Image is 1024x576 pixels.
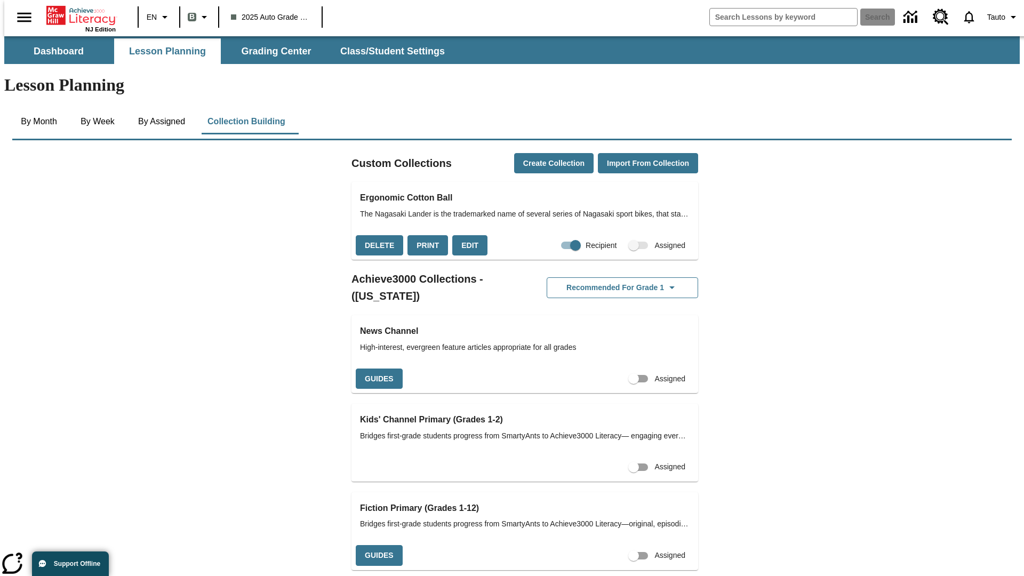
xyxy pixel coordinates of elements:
[897,3,926,32] a: Data Center
[987,12,1005,23] span: Tauto
[4,38,454,64] div: SubNavbar
[654,550,685,561] span: Assigned
[129,45,206,58] span: Lesson Planning
[183,7,215,27] button: Boost Class color is gray green. Change class color
[199,109,294,134] button: Collection Building
[71,109,124,134] button: By Week
[360,501,690,516] h3: Fiction Primary (Grades 1-12)
[360,324,690,339] h3: News Channel
[710,9,857,26] input: search field
[598,153,698,174] button: Import from Collection
[926,3,955,31] a: Resource Center, Will open in new tab
[360,342,690,353] span: High-interest, evergreen feature articles appropriate for all grades
[360,209,690,220] span: The Nagasaki Lander is the trademarked name of several series of Nagasaki sport bikes, that start...
[654,373,685,385] span: Assigned
[356,369,403,389] button: Guides
[983,7,1024,27] button: Profile/Settings
[46,4,116,33] div: Home
[9,2,40,33] button: Open side menu
[547,277,698,298] button: Recommended for Grade 1
[142,7,176,27] button: Language: EN, Select a language
[130,109,194,134] button: By Assigned
[360,430,690,442] span: Bridges first-grade students progress from SmartyAnts to Achieve3000 Literacy— engaging evergreen...
[654,461,685,473] span: Assigned
[356,545,403,566] button: Guides
[356,235,403,256] button: Delete
[332,38,453,64] button: Class/Student Settings
[586,240,617,251] span: Recipient
[46,5,116,26] a: Home
[340,45,445,58] span: Class/Student Settings
[360,190,690,205] h3: Ergonomic Cotton Ball
[360,412,690,427] h3: Kids' Channel Primary (Grades 1-2)
[189,10,195,23] span: B
[351,270,525,305] h2: Achieve3000 Collections - ([US_STATE])
[32,551,109,576] button: Support Offline
[54,560,100,567] span: Support Offline
[514,153,594,174] button: Create Collection
[12,109,66,134] button: By Month
[452,235,487,256] button: Edit
[955,3,983,31] a: Notifications
[5,38,112,64] button: Dashboard
[85,26,116,33] span: NJ Edition
[231,12,310,23] span: 2025 Auto Grade 1 B
[654,240,685,251] span: Assigned
[147,12,157,23] span: EN
[241,45,311,58] span: Grading Center
[114,38,221,64] button: Lesson Planning
[4,75,1020,95] h1: Lesson Planning
[34,45,84,58] span: Dashboard
[4,36,1020,64] div: SubNavbar
[360,518,690,530] span: Bridges first-grade students progress from SmartyAnts to Achieve3000 Literacy—original, episodic ...
[407,235,448,256] button: Print, will open in a new window
[351,155,452,172] h2: Custom Collections
[223,38,330,64] button: Grading Center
